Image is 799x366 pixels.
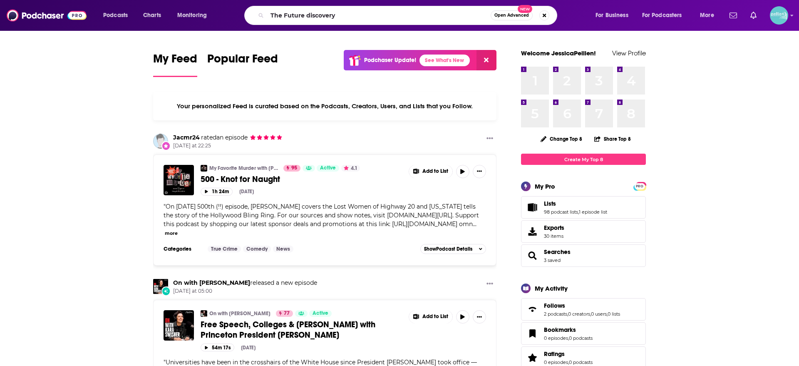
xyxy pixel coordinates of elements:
[544,224,564,232] span: Exports
[201,165,207,172] img: My Favorite Murder with Karen Kilgariff and Georgia Hardstark
[770,6,788,25] span: Logged in as JessicaPellien
[164,203,479,228] span: "
[173,288,317,295] span: [DATE] at 05:00
[596,10,628,21] span: For Business
[419,55,470,66] a: See What's New
[424,246,472,252] span: Show Podcast Details
[173,279,250,286] a: On with Kara Swisher
[483,134,496,144] button: Show More Button
[521,154,646,165] a: Create My Top 8
[161,141,171,150] div: New Rating
[138,9,166,22] a: Charts
[201,344,234,351] button: 54m 17s
[153,92,496,120] div: Your personalized Feed is curated based on the Podcasts, Creators, Users, and Lists that you Follow.
[241,345,256,351] div: [DATE]
[201,174,280,184] span: 500 - Knot for Naught
[494,13,529,17] span: Open Advanced
[544,233,564,239] span: 30 items
[544,326,593,334] a: Bookmarks
[726,8,740,22] a: Show notifications dropdown
[209,310,270,317] a: On with [PERSON_NAME]
[700,10,714,21] span: More
[201,174,403,184] a: 500 - Knot for Naught
[521,49,596,57] a: Welcome JessicaPellien!
[544,209,578,215] a: 98 podcast lists
[569,359,593,365] a: 0 podcasts
[544,326,576,334] span: Bookmarks
[173,142,283,149] span: [DATE] at 22:25
[521,196,646,219] span: Lists
[201,310,207,317] img: On with Kara Swisher
[143,10,161,21] span: Charts
[208,246,241,252] a: True Crime
[535,182,555,190] div: My Pro
[201,188,233,196] button: 1h 24m
[612,49,646,57] a: View Profile
[544,350,565,358] span: Ratings
[201,319,375,340] span: Free Speech, Colleges & [PERSON_NAME] with Princeton President [PERSON_NAME]
[579,209,607,215] a: 1 episode list
[177,10,207,21] span: Monitoring
[518,5,533,13] span: New
[578,209,579,215] span: ,
[207,52,278,77] a: Popular Feed
[164,310,194,341] img: Free Speech, Colleges & Trump with Princeton President Chris Eisgruber
[544,200,556,207] span: Lists
[544,350,593,358] a: Ratings
[524,250,541,261] a: Searches
[171,9,218,22] button: open menu
[544,359,568,365] a: 0 episodes
[422,314,448,320] span: Add to List
[200,134,248,141] span: an episode
[409,165,452,178] button: Show More Button
[7,7,87,23] img: Podchaser - Follow, Share and Rate Podcasts
[642,10,682,21] span: For Podcasters
[283,165,300,172] a: 95
[309,310,332,317] a: Active
[524,202,541,213] a: Lists
[364,57,416,64] p: Podchaser Update!
[483,279,496,289] button: Show More Button
[524,328,541,339] a: Bookmarks
[524,352,541,364] a: Ratings
[153,52,197,77] a: My Feed
[524,304,541,315] a: Follows
[153,279,168,294] img: On with Kara Swisher
[276,310,293,317] a: 77
[164,246,201,252] h3: Categories
[473,310,486,324] button: Show More Button
[544,200,607,207] a: Lists
[201,319,403,340] a: Free Speech, Colleges & [PERSON_NAME] with Princeton President [PERSON_NAME]
[590,9,639,22] button: open menu
[284,309,290,318] span: 77
[473,220,476,228] span: ...
[313,309,328,318] span: Active
[770,6,788,25] img: User Profile
[173,134,200,141] a: Jacmr24
[524,226,541,237] span: Exports
[594,131,631,147] button: Share Top 8
[567,311,568,317] span: ,
[153,134,168,149] img: Jacmr24
[544,248,571,256] a: Searches
[164,203,479,228] span: On [DATE] 500th (!!) episode, [PERSON_NAME] covers the Lost Women of Highway 20 and [US_STATE] te...
[420,244,486,254] button: ShowPodcast Details
[164,165,194,195] a: 500 - Knot for Naught
[317,165,339,172] a: Active
[291,164,297,172] span: 95
[243,246,271,252] a: Comedy
[544,335,568,341] a: 0 episodes
[635,183,645,189] a: PRO
[694,9,725,22] button: open menu
[568,359,569,365] span: ,
[637,9,694,22] button: open menu
[536,134,587,144] button: Change Top 8
[521,220,646,243] a: Exports
[521,322,646,345] span: Bookmarks
[267,9,491,22] input: Search podcasts, credits, & more...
